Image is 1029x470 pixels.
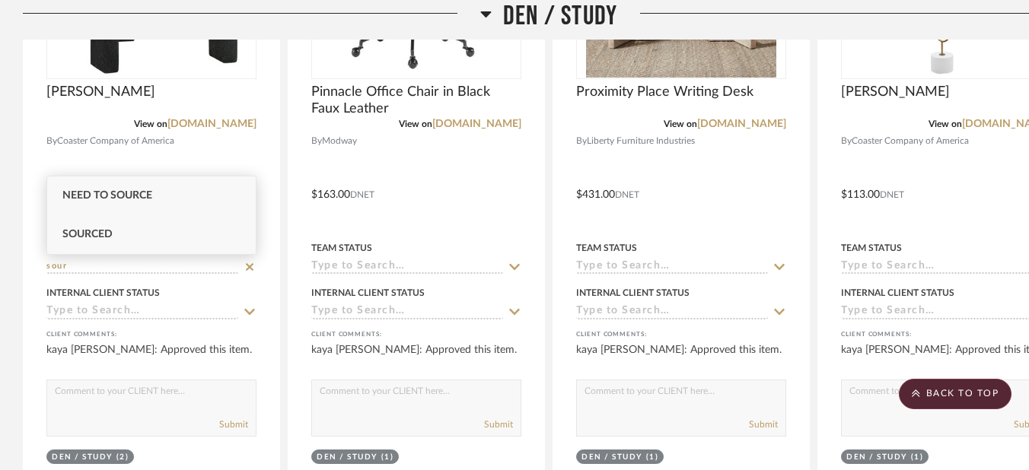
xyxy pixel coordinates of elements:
span: View on [134,119,167,129]
span: By [576,134,587,148]
div: (1) [911,452,924,463]
button: Submit [219,418,248,431]
input: Type to Search… [311,260,503,275]
span: Need to Source [62,190,152,201]
input: Type to Search… [311,305,503,319]
input: Type to Search… [46,305,238,319]
span: Pinnacle Office Chair in Black Faux Leather [311,84,521,117]
span: [PERSON_NAME] [46,84,155,100]
div: Internal Client Status [46,286,160,300]
input: Type to Search… [46,260,238,275]
span: Modway [322,134,357,148]
input: Type to Search… [576,305,768,319]
span: Liberty Furniture Industries [587,134,695,148]
div: Team Status [576,241,637,255]
span: Coaster Company of America [57,134,174,148]
div: Internal Client Status [311,286,425,300]
div: Internal Client Status [841,286,954,300]
span: Proximity Place Writing Desk [576,84,753,100]
div: Internal Client Status [576,286,690,300]
div: Team Status [311,241,372,255]
span: Sourced [62,229,113,240]
scroll-to-top-button: BACK TO TOP [899,379,1011,409]
div: kaya [PERSON_NAME]: Approved this item. [576,342,786,373]
div: (1) [646,452,659,463]
div: Den / Study [581,452,642,463]
span: By [311,134,322,148]
input: Type to Search… [576,260,768,275]
div: Team Status [841,241,902,255]
span: [PERSON_NAME] [841,84,950,100]
div: (2) [116,452,129,463]
a: [DOMAIN_NAME] [697,119,786,129]
span: View on [399,119,432,129]
button: Submit [484,418,513,431]
span: View on [664,119,697,129]
div: Den / Study [52,452,113,463]
button: Submit [749,418,778,431]
div: kaya [PERSON_NAME]: Approved this item. [311,342,521,373]
span: By [841,134,852,148]
div: (1) [381,452,394,463]
a: [DOMAIN_NAME] [432,119,521,129]
span: View on [929,119,962,129]
div: kaya [PERSON_NAME]: Approved this item. [46,342,256,373]
a: [DOMAIN_NAME] [167,119,256,129]
span: Coaster Company of America [852,134,969,148]
span: By [46,134,57,148]
div: Den / Study [317,452,378,463]
div: Den / Study [846,452,907,463]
